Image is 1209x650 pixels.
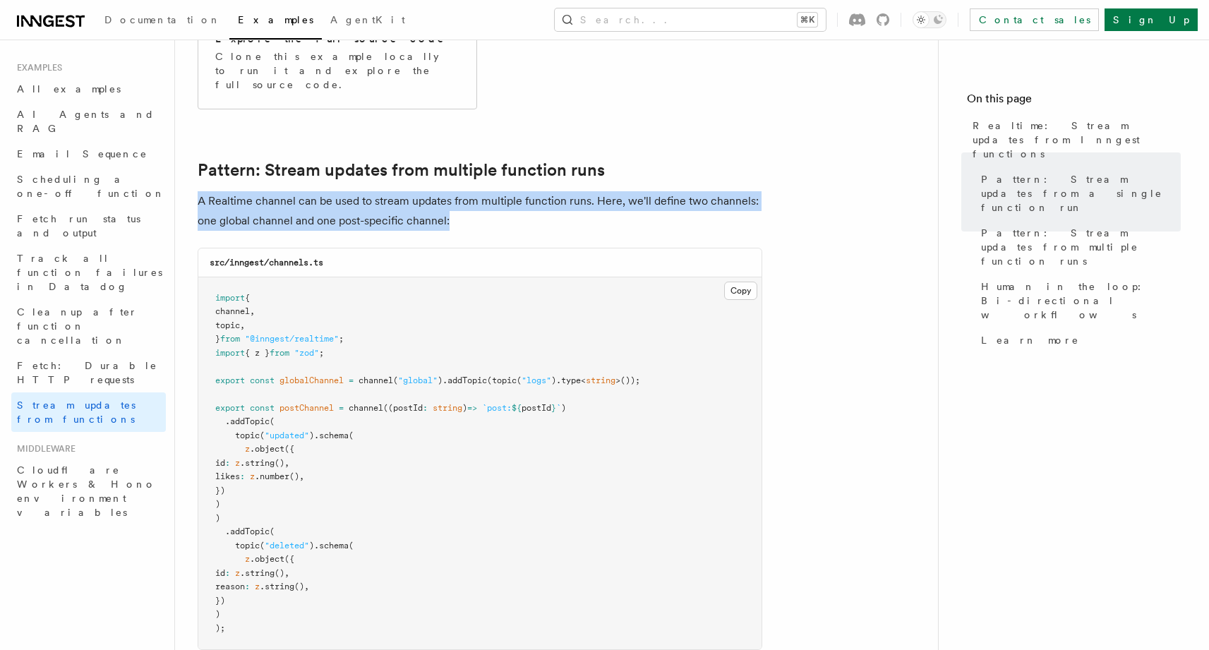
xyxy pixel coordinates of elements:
[330,14,405,25] span: AgentKit
[240,458,275,468] span: .string
[11,392,166,432] a: Stream updates from functions
[225,416,270,426] span: .addTopic
[275,458,284,468] span: ()
[309,431,314,440] span: )
[215,623,225,633] span: );
[260,541,265,550] span: (
[215,293,245,303] span: import
[284,554,294,564] span: ({
[265,431,309,440] span: "updated"
[443,375,487,385] span: .addTopic
[250,444,284,454] span: .object
[215,306,250,316] span: channel
[970,8,1099,31] a: Contact sales
[798,13,817,27] kbd: ⌘K
[724,282,757,300] button: Copy
[467,403,477,413] span: =>
[492,375,517,385] span: topic
[215,49,459,92] p: Clone this example locally to run it and explore the full source code.
[270,526,275,536] span: (
[517,375,522,385] span: (
[551,403,556,413] span: }
[17,464,156,518] span: Cloudflare Workers & Hono environment variables
[198,191,762,231] p: A Realtime channel can be used to stream updates from multiple function runs. Here, we'll define ...
[240,471,245,481] span: :
[215,568,225,578] span: id
[250,471,255,481] span: z
[215,499,220,509] span: )
[299,471,304,481] span: ,
[586,375,615,385] span: string
[245,334,339,344] span: "@inngest/realtime"
[322,4,414,38] a: AgentKit
[11,76,166,102] a: All examples
[279,375,344,385] span: globalChannel
[11,102,166,141] a: AI Agents and RAG
[462,403,467,413] span: )
[17,148,148,160] span: Email Sequence
[210,258,323,267] code: src/inngest/channels.ts
[225,526,270,536] span: .addTopic
[433,403,462,413] span: string
[17,109,155,134] span: AI Agents and RAG
[215,458,225,468] span: id
[279,403,334,413] span: postChannel
[314,541,349,550] span: .schema
[240,568,275,578] span: .string
[235,541,260,550] span: topic
[561,403,566,413] span: )
[975,327,1181,353] a: Learn more
[314,431,349,440] span: .schema
[339,334,344,344] span: ;
[1105,8,1198,31] a: Sign Up
[11,206,166,246] a: Fetch run status and output
[198,160,605,180] a: Pattern: Stream updates from multiple function runs
[555,8,826,31] button: Search...⌘K
[482,403,512,413] span: `post:
[393,375,398,385] span: (
[349,541,354,550] span: (
[250,306,255,316] span: ,
[11,353,166,392] a: Fetch: Durable HTTP requests
[245,582,250,591] span: :
[11,62,62,73] span: Examples
[270,348,289,358] span: from
[215,348,245,358] span: import
[294,348,319,358] span: "zod"
[225,458,230,468] span: :
[294,582,304,591] span: ()
[215,513,220,523] span: )
[973,119,1181,161] span: Realtime: Stream updates from Inngest functions
[981,226,1181,268] span: Pattern: Stream updates from multiple function runs
[215,486,225,495] span: })
[11,141,166,167] a: Email Sequence
[235,458,240,468] span: z
[235,431,260,440] span: topic
[104,14,221,25] span: Documentation
[512,403,522,413] span: ${
[17,83,121,95] span: All examples
[967,113,1181,167] a: Realtime: Stream updates from Inngest functions
[245,444,250,454] span: z
[215,609,220,619] span: )
[235,568,240,578] span: z
[284,568,289,578] span: ,
[304,582,309,591] span: ,
[522,375,551,385] span: "logs"
[225,568,230,578] span: :
[383,403,423,413] span: ((postId
[349,431,354,440] span: (
[215,334,220,344] span: }
[240,320,245,330] span: ,
[975,167,1181,220] a: Pattern: Stream updates from a single function run
[981,333,1079,347] span: Learn more
[11,457,166,525] a: Cloudflare Workers & Hono environment variables
[339,403,344,413] span: =
[11,246,166,299] a: Track all function failures in Datadog
[289,471,299,481] span: ()
[349,375,354,385] span: =
[319,348,324,358] span: ;
[260,582,294,591] span: .string
[981,279,1181,322] span: Human in the loop: Bi-directional workflows
[250,403,275,413] span: const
